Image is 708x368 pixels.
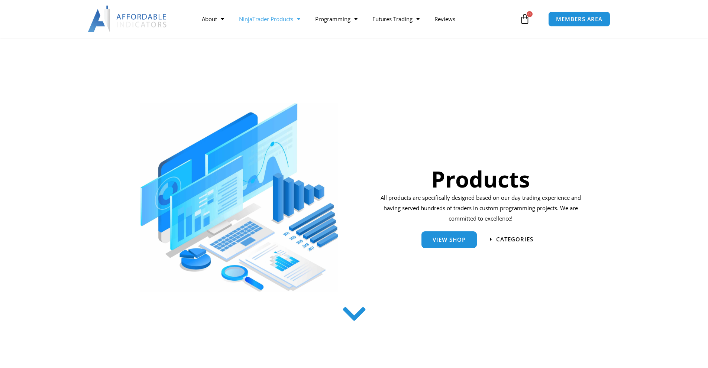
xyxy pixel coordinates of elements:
span: MEMBERS AREA [556,16,602,22]
p: All products are specifically designed based on our day trading experience and having served hund... [378,193,583,224]
a: Programming [308,10,365,27]
a: View Shop [421,231,477,248]
a: categories [490,237,533,242]
span: View Shop [433,237,466,242]
span: categories [496,237,533,242]
a: Futures Trading [365,10,427,27]
img: ProductsSection scaled | Affordable Indicators – NinjaTrader [140,103,338,292]
a: 0 [508,8,541,30]
a: About [194,10,232,27]
nav: Menu [194,10,518,27]
img: LogoAI | Affordable Indicators – NinjaTrader [88,6,168,32]
a: MEMBERS AREA [548,12,610,27]
a: NinjaTrader Products [232,10,308,27]
span: 0 [527,11,533,17]
a: Reviews [427,10,463,27]
h1: Products [378,163,583,195]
